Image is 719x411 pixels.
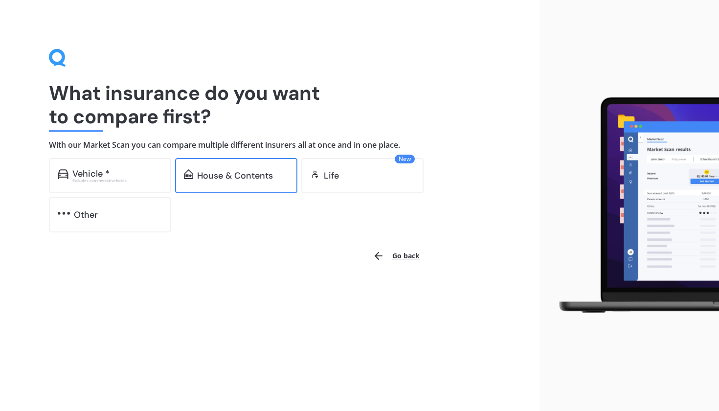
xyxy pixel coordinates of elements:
[49,81,491,128] h1: What insurance do you want to compare first?
[310,169,320,179] img: life.f720d6a2d7cdcd3ad642.svg
[197,171,273,181] div: House & Contents
[367,244,426,268] button: Go back
[72,169,110,179] div: Vehicle *
[58,208,70,218] img: other.81dba5aafe580aa69f38.svg
[184,169,193,179] img: home-and-contents.b802091223b8502ef2dd.svg
[49,140,491,150] h4: With our Market Scan you can compare multiple different insurers all at once and in one place.
[72,179,162,183] div: Excludes commercial vehicles
[395,155,415,163] span: New
[58,169,68,179] img: car.f15378c7a67c060ca3f3.svg
[74,210,98,220] div: Other
[324,171,339,181] div: Life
